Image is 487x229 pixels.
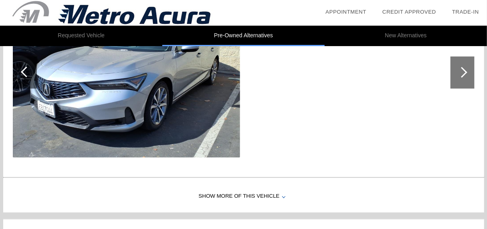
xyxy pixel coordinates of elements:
[452,9,479,15] a: Trade-In
[3,180,484,213] div: Show More of this Vehicle
[162,26,325,46] li: Pre-Owned Alternatives
[325,9,366,15] a: Appointment
[325,26,487,46] li: New Alternatives
[382,9,436,15] a: Credit Approved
